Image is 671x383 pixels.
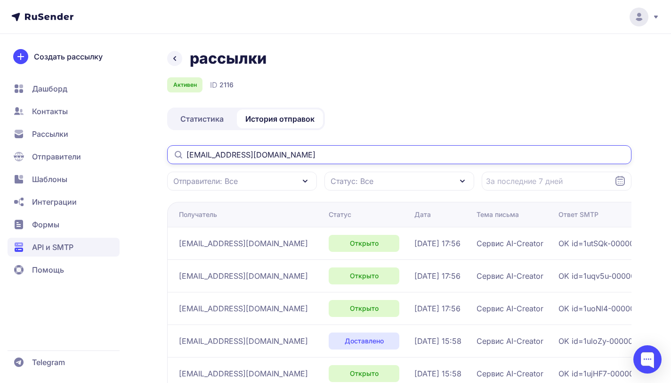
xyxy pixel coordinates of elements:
div: Ответ SMTP [558,210,598,219]
span: Отправители [32,151,81,162]
a: История отправок [237,109,323,128]
span: API и SMTP [32,241,73,253]
span: Формы [32,219,59,230]
span: Сервис AI-Creator [477,335,543,347]
span: Сервис AI-Creator [477,368,543,379]
span: [EMAIL_ADDRESS][DOMAIN_NAME] [179,368,308,379]
span: Сервис AI-Creator [477,238,543,249]
span: [EMAIL_ADDRESS][DOMAIN_NAME] [179,270,308,282]
a: Telegram [8,353,120,372]
span: Шаблоны [32,174,67,185]
span: [EMAIL_ADDRESS][DOMAIN_NAME] [179,303,308,314]
span: 2116 [219,80,234,90]
span: Открыто [350,239,379,248]
span: Рассылки [32,128,68,140]
span: Интеграции [32,196,77,208]
span: Отправители: Все [173,175,238,187]
span: Открыто [350,271,379,281]
span: Открыто [350,369,379,378]
span: [DATE] 17:56 [414,238,461,249]
div: Получатель [179,210,217,219]
div: Дата [414,210,431,219]
div: ID [210,79,234,91]
span: Контакты [32,106,68,117]
span: Сервис AI-Creator [477,303,543,314]
div: Статус [329,210,351,219]
span: [DATE] 17:56 [414,303,461,314]
span: Telegram [32,357,65,368]
span: Статистика [180,113,224,125]
a: Статистика [169,109,235,128]
input: Datepicker input [482,172,631,191]
input: Поиск [167,145,631,164]
span: [DATE] 17:56 [414,270,461,282]
span: Открыто [350,304,379,313]
span: Доставлено [345,336,384,346]
span: [EMAIL_ADDRESS][DOMAIN_NAME] [179,238,308,249]
span: Дашборд [32,83,67,94]
span: Статус: Все [331,175,373,187]
div: Тема письма [477,210,519,219]
span: Помощь [32,264,64,275]
span: История отправок [245,113,315,125]
span: [EMAIL_ADDRESS][DOMAIN_NAME] [179,335,308,347]
span: Сервис AI-Creator [477,270,543,282]
span: Создать рассылку [34,51,103,62]
span: [DATE] 15:58 [414,368,461,379]
h1: рассылки [190,49,267,68]
span: [DATE] 15:58 [414,335,461,347]
span: Активен [173,81,197,89]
